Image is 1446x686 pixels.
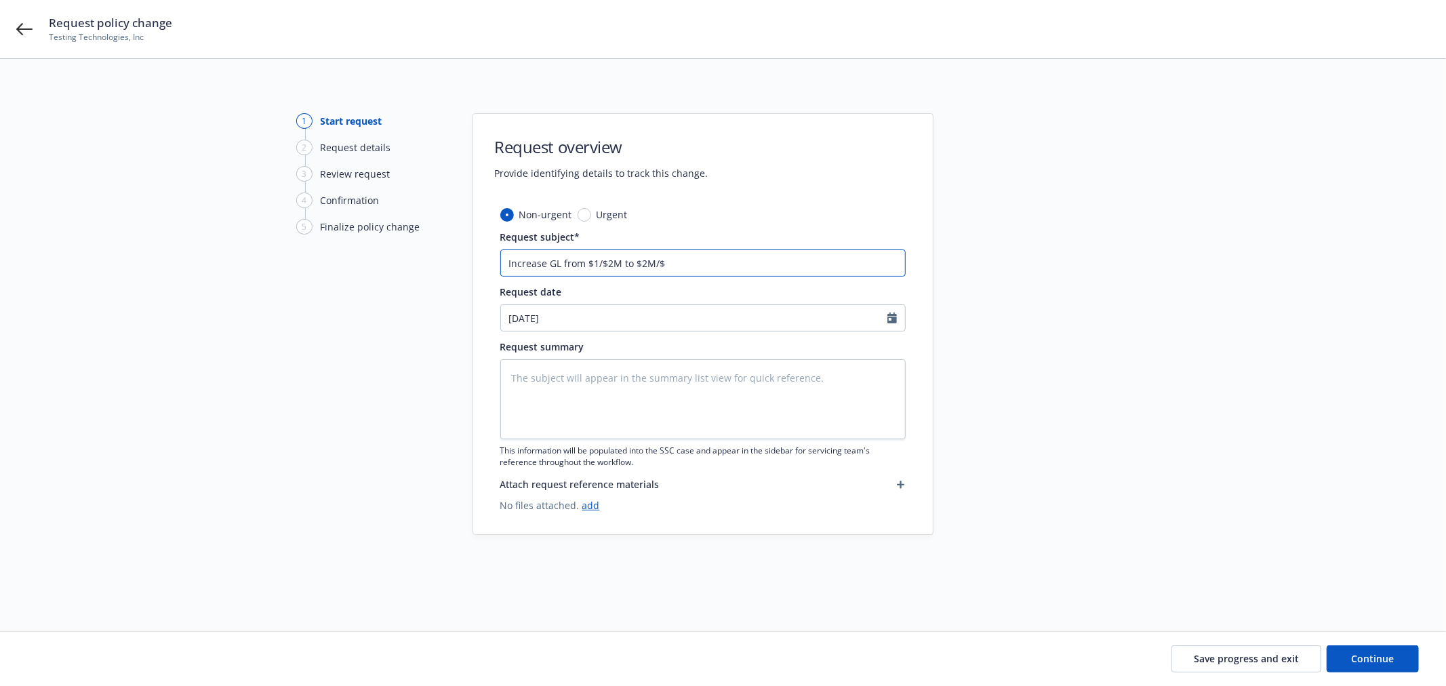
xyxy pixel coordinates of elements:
button: Continue [1327,645,1419,672]
svg: Calendar [887,312,897,323]
input: Urgent [578,208,591,222]
span: Request summary [500,340,584,353]
div: 3 [296,166,313,182]
span: Urgent [597,207,628,222]
input: The subject will appear in the summary list view for quick reference. [500,249,906,277]
span: This information will be populated into the SSC case and appear in the sidebar for servicing team... [500,445,906,468]
h1: Request overview [495,136,708,158]
span: Continue [1352,652,1394,665]
span: Request subject* [500,230,580,243]
button: Save progress and exit [1171,645,1321,672]
div: Review request [321,167,390,181]
div: Confirmation [321,193,380,207]
span: Provide identifying details to track this change. [495,166,708,180]
div: Start request [321,114,382,128]
span: Non-urgent [519,207,572,222]
span: Attach request reference materials [500,477,660,491]
div: 4 [296,193,313,208]
span: Request date [500,285,562,298]
a: add [582,499,600,512]
div: 5 [296,219,313,235]
span: No files attached. [500,498,906,512]
input: MM/DD/YYYY [501,305,887,331]
span: Request policy change [49,15,172,31]
span: Save progress and exit [1194,652,1299,665]
input: Non-urgent [500,208,514,222]
div: Request details [321,140,391,155]
span: Testing Technologies, Inc [49,31,172,43]
div: 2 [296,140,313,155]
div: Finalize policy change [321,220,420,234]
div: 1 [296,113,313,129]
